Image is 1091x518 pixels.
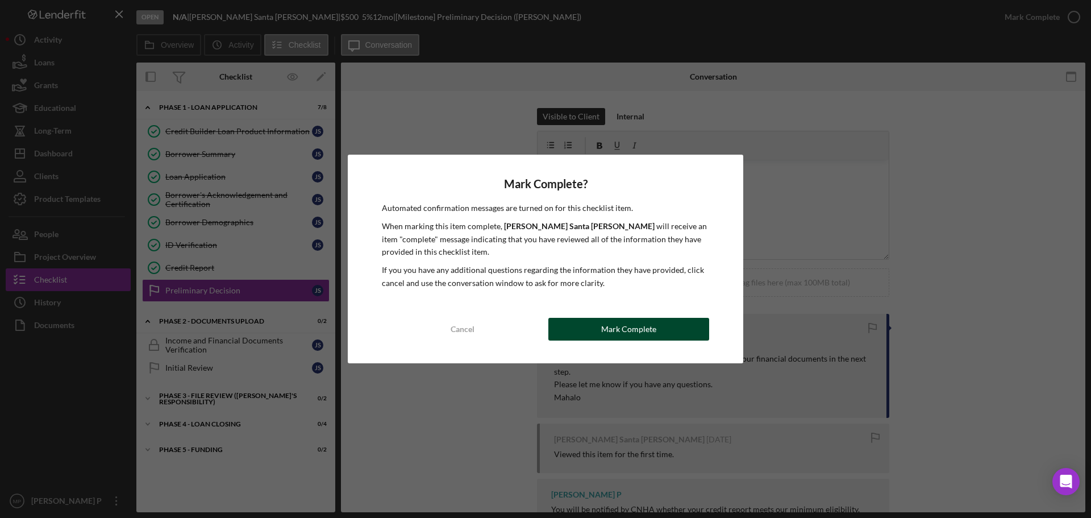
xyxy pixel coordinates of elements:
p: When marking this item complete, will receive an item "complete" message indicating that you have... [382,220,709,258]
div: Open Intercom Messenger [1052,468,1080,495]
div: Mark Complete [601,318,656,341]
button: Cancel [382,318,543,341]
b: [PERSON_NAME] Santa [PERSON_NAME] [504,221,655,231]
p: Automated confirmation messages are turned on for this checklist item. [382,202,709,214]
h4: Mark Complete? [382,177,709,190]
p: If you you have any additional questions regarding the information they have provided, click canc... [382,264,709,289]
button: Mark Complete [548,318,709,341]
div: Cancel [451,318,474,341]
